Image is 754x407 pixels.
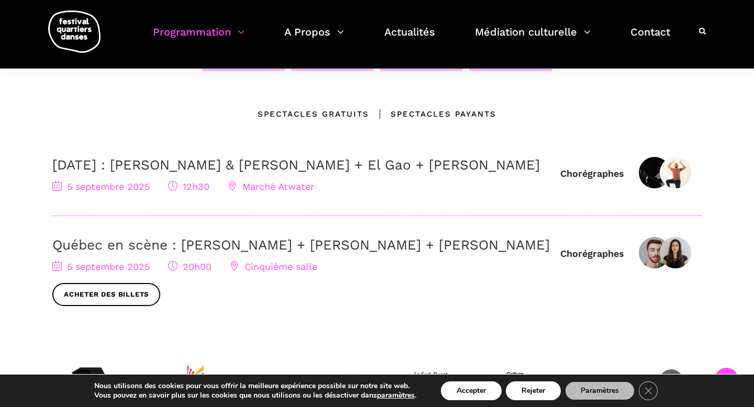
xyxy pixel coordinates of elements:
img: Zachary Bastille [639,237,670,268]
a: A Propos [284,23,344,54]
span: 12h30 [168,181,209,192]
a: [DATE] : [PERSON_NAME] & [PERSON_NAME] + El Gao + [PERSON_NAME] [52,157,540,173]
button: Close GDPR Cookie Banner [639,381,658,400]
a: Québec en scène : [PERSON_NAME] + [PERSON_NAME] + [PERSON_NAME] [52,237,550,253]
a: Médiation culturelle [475,23,591,54]
span: Cinquième salle [230,261,317,272]
button: Rejeter [506,381,561,400]
button: paramètres [377,391,415,400]
div: Spectacles Payants [369,108,496,120]
span: 5 septembre 2025 [52,261,150,272]
button: Paramètres [565,381,635,400]
a: Contact [630,23,670,54]
a: Acheter des billets [52,283,160,307]
span: 20h00 [168,261,212,272]
button: Accepter [441,381,502,400]
img: Rameez Karim [660,157,691,188]
span: Marché Atwater [228,181,314,192]
img: Athena Lucie Assamba & Leah Danga [639,157,670,188]
a: Actualités [384,23,435,54]
span: 5 septembre 2025 [52,181,150,192]
div: Chorégraphes [560,247,624,259]
div: Chorégraphes [560,167,624,179]
img: IMG01031-Edit [660,237,691,268]
a: Programmation [153,23,245,54]
div: Spectacles gratuits [258,108,369,120]
p: Vous pouvez en savoir plus sur les cookies que nous utilisons ou les désactiver dans . [94,391,416,400]
p: Nous utilisons des cookies pour vous offrir la meilleure expérience possible sur notre site web. [94,381,416,391]
img: logo-fqd-med [48,10,101,53]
